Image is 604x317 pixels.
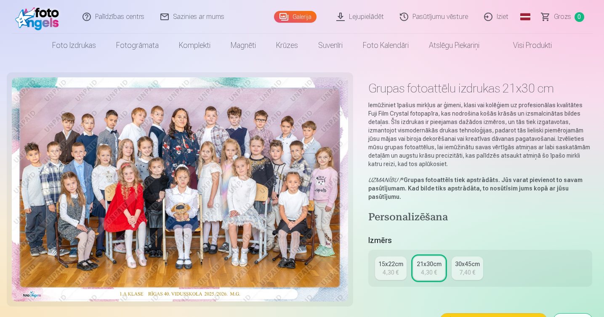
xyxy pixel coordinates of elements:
p: Iemūžiniet īpašus mirkļus ar ģimeni, klasi vai kolēģiem uz profesionālas kvalitātes Fuji Film Cry... [368,101,593,168]
div: 7,40 € [459,268,475,277]
a: 21x30cm4,30 € [413,256,445,280]
div: 4,30 € [421,268,437,277]
a: 30x45cm7,40 € [452,256,483,280]
a: Komplekti [169,34,221,57]
img: /fa1 [15,3,64,30]
a: Fotogrāmata [106,34,169,57]
div: 15x22cm [378,260,403,268]
h4: Personalizēšana [368,211,593,225]
a: Krūzes [266,34,308,57]
strong: Grupas fotoattēls tiek apstrādāts. Jūs varat pievienot to savam pasūtījumam. Kad bilde tiks apstr... [368,177,583,200]
a: Magnēti [221,34,266,57]
a: Atslēgu piekariņi [419,34,490,57]
div: 30x45cm [455,260,480,268]
span: Grozs [554,12,571,22]
h5: Izmērs [368,235,593,246]
div: 21x30cm [417,260,442,268]
span: 0 [575,12,584,22]
h1: Grupas fotoattēlu izdrukas 21x30 cm [368,81,593,96]
a: Foto izdrukas [42,34,106,57]
a: 15x22cm4,30 € [375,256,407,280]
a: Visi produkti [490,34,562,57]
em: UZMANĪBU ! [368,177,401,183]
div: 4,30 € [383,268,399,277]
a: Galerija [274,11,317,23]
a: Foto kalendāri [353,34,419,57]
a: Suvenīri [308,34,353,57]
